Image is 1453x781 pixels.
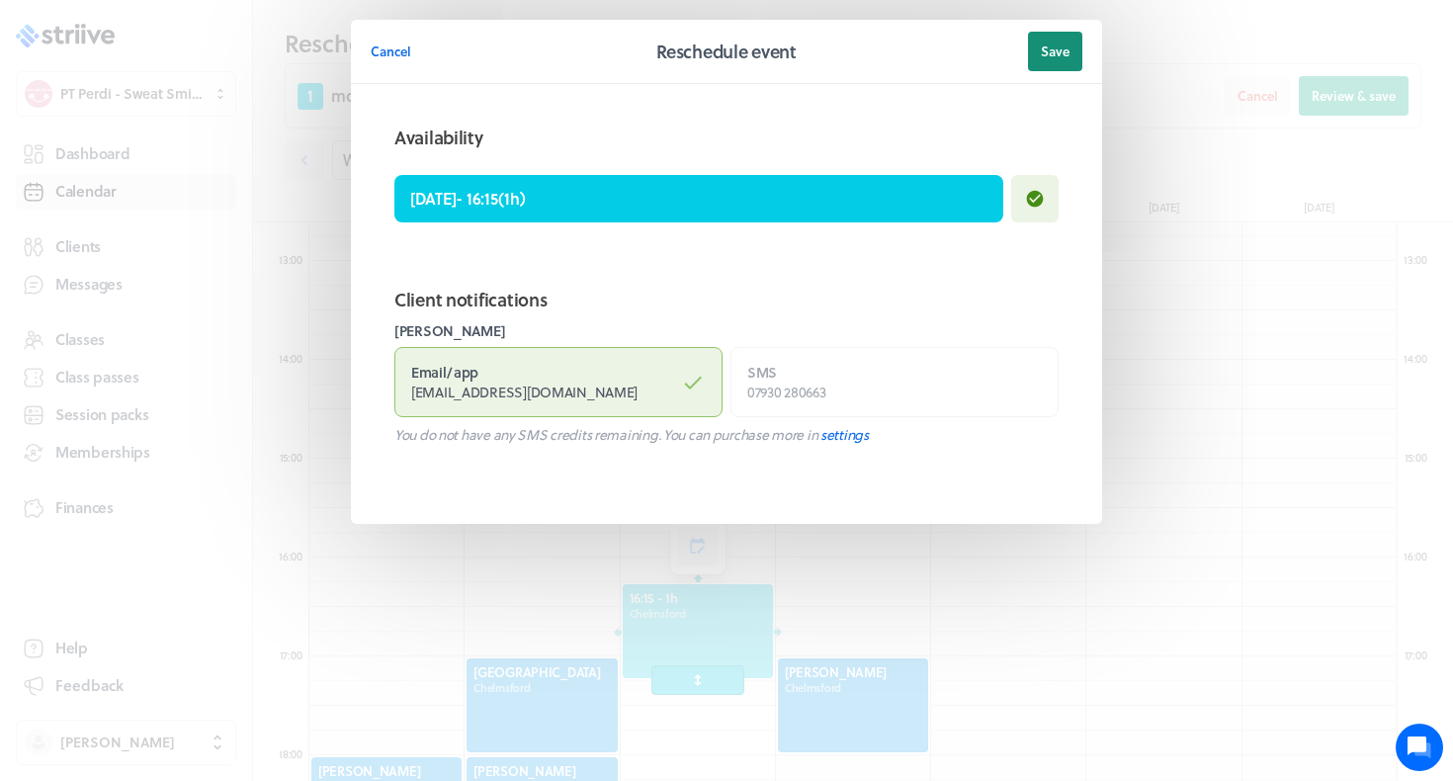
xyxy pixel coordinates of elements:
p: [DATE] - 16:15 ( 1h ) [410,187,525,211]
span: 07930 280663 [747,382,826,402]
button: Cancel [371,32,411,71]
strong: Email / app [411,362,478,383]
h2: We're here to help. Ask us anything! [30,131,366,195]
a: settings [820,424,869,445]
iframe: gist-messenger-bubble-iframe [1396,724,1443,771]
h2: Reschedule event [656,38,797,65]
p: You do not have any SMS credits remaining. You can purchase more in [394,425,1059,445]
button: Save [1028,32,1082,71]
label: [PERSON_NAME] [394,321,1059,341]
input: Search articles [57,340,353,380]
span: Save [1041,43,1069,60]
button: New conversation [31,230,365,270]
strong: SMS [747,362,777,383]
span: Cancel [371,43,411,60]
span: New conversation [128,242,237,258]
span: [EMAIL_ADDRESS][DOMAIN_NAME] [411,382,638,402]
h1: Hi [PERSON_NAME] [30,96,366,128]
h2: Client notifications [394,286,1059,313]
h2: Availability [394,124,483,151]
p: Find an answer quickly [27,307,369,331]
